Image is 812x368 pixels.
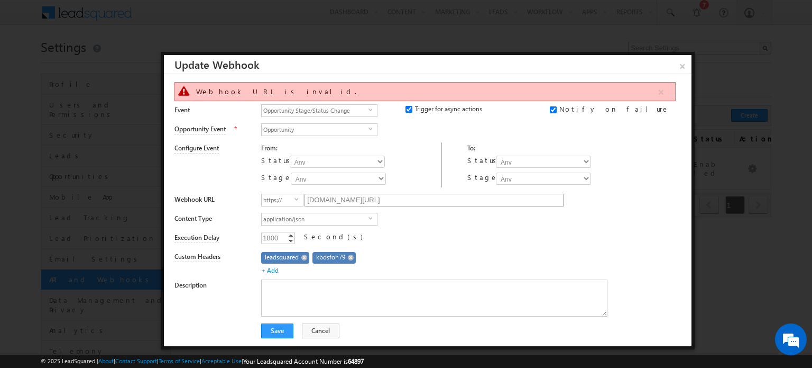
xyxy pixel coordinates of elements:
[467,143,475,153] label: To:
[405,104,539,119] div: Trigger for async actions
[174,233,219,243] label: Execution Delay
[265,253,299,262] span: leadsquared
[550,104,684,119] div: Notify on failure
[294,197,303,202] span: select
[174,214,248,223] label: Content Type
[287,232,295,238] a: Increment
[243,357,364,365] span: Your Leadsquared Account Number is
[262,194,294,206] span: https://
[98,357,114,364] a: About
[174,195,248,204] label: Webhook URL
[368,107,377,112] span: select
[14,98,193,279] textarea: Type your message and hit 'Enter'
[55,56,178,69] div: Chat with us now
[144,288,192,302] em: Start Chat
[41,356,364,366] span: © 2025 LeadSquared | | | | |
[302,324,339,338] button: Cancel
[262,105,368,116] span: Opportunity Stage/Status Change
[18,56,44,69] img: d_60004797649_company_0_60004797649
[159,357,200,364] a: Terms of Service
[262,124,368,136] span: Opportunity
[467,173,494,190] div: Stage
[261,156,288,173] div: Status
[287,238,295,244] a: Decrement
[261,143,278,153] label: From:
[467,156,494,173] div: Status
[368,127,377,131] span: select
[196,87,657,96] div: Webhook URL is invalid.
[316,253,345,262] span: kbdsfoh79
[261,173,284,190] div: Stage
[174,124,226,134] label: Opportunity Event
[261,266,279,274] a: + Add
[174,55,691,74] h3: Update Webhook
[261,324,293,338] button: Save
[174,281,248,290] label: Description
[348,357,364,365] span: 64897
[174,143,219,154] label: Configure Event
[173,5,199,31] div: Minimize live chat window
[201,357,242,364] a: Acceptable Use
[673,55,691,74] a: ×
[174,252,220,262] label: Custom Headers
[115,357,157,364] a: Contact Support
[174,105,248,115] label: Event
[262,213,368,225] span: application/json
[261,232,280,244] div: 1800
[304,232,363,241] span: Second(s)
[368,216,377,221] span: select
